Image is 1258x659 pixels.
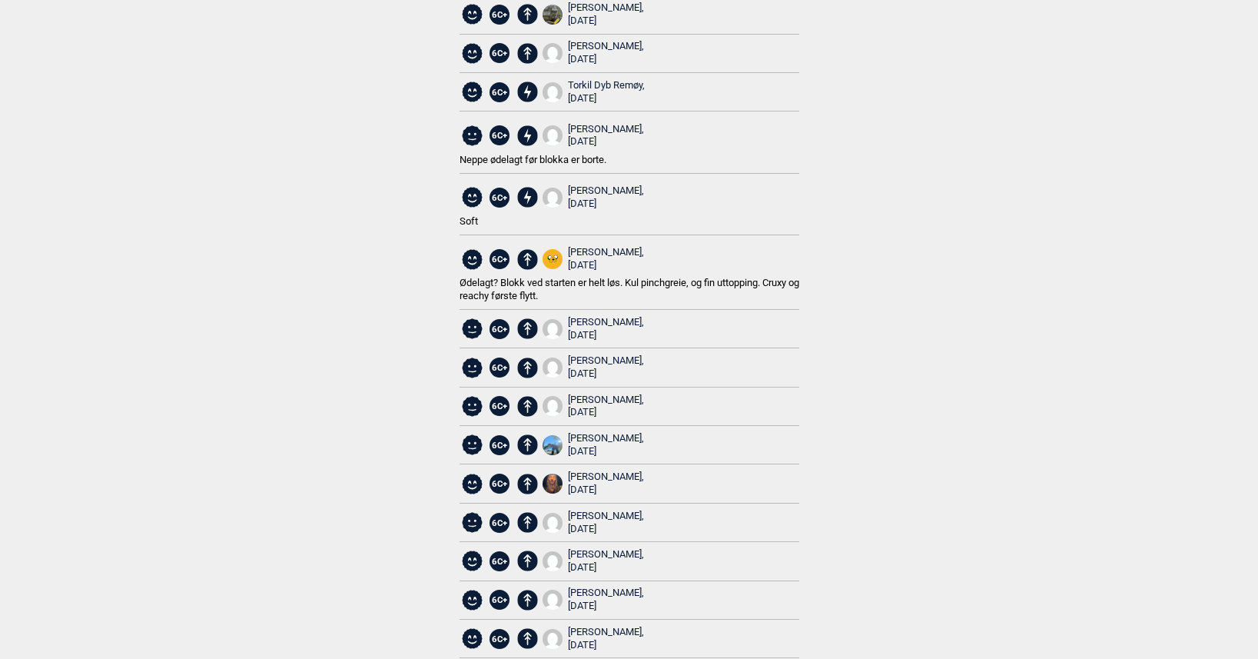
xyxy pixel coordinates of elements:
a: Jake square[PERSON_NAME], [DATE] [543,246,644,272]
a: User fallback1[PERSON_NAME], [DATE] [543,626,644,652]
div: [PERSON_NAME], [568,510,644,536]
div: [PERSON_NAME], [568,123,644,149]
div: [PERSON_NAME], [568,471,644,497]
div: [PERSON_NAME], [568,626,644,652]
span: 6C+ [490,125,510,145]
div: [DATE] [568,639,644,652]
div: [DATE] [568,15,644,28]
span: 6C+ [490,319,510,339]
img: User fallback1 [543,358,563,378]
a: User fallback1[PERSON_NAME], [DATE] [543,185,644,211]
a: User fallback1[PERSON_NAME], [DATE] [543,587,644,613]
div: [PERSON_NAME], [568,432,644,458]
a: User fallback1[PERSON_NAME], [DATE] [543,123,644,149]
div: [DATE] [568,198,644,211]
img: User fallback1 [543,396,563,416]
div: [PERSON_NAME], [568,316,644,342]
img: User fallback1 [543,43,563,63]
a: User fallback1[PERSON_NAME], [DATE] [543,510,644,536]
img: 20231019 201310 [543,5,563,25]
a: User fallback1[PERSON_NAME], [DATE] [543,316,644,342]
span: 6C+ [490,551,510,571]
img: User fallback1 [543,590,563,610]
span: Ødelagt? Blokk ved starten er helt løs. Kul pinchgreie, og fin uttopping. Cruxy og reachy første ... [460,277,799,301]
span: 6C+ [490,396,510,416]
span: 6C+ [490,590,510,610]
div: [DATE] [568,484,644,497]
div: [PERSON_NAME], [568,185,644,211]
a: User fallback1[PERSON_NAME], [DATE] [543,354,644,381]
div: [PERSON_NAME], [568,587,644,613]
span: 6C+ [490,249,510,269]
span: 6C+ [490,188,510,208]
span: 6C+ [490,358,510,378]
div: [DATE] [568,329,644,342]
img: 003 C07 AB B062 4 FB8 BC05 056 D5 E127 B57 [543,435,563,455]
div: [DATE] [568,135,644,148]
span: 6C+ [490,629,510,649]
img: User fallback1 [543,188,563,208]
div: [DATE] [568,523,644,536]
a: 003 C07 AB B062 4 FB8 BC05 056 D5 E127 B57[PERSON_NAME], [DATE] [543,432,644,458]
div: [PERSON_NAME], [568,40,644,66]
a: 20231019 201310[PERSON_NAME], [DATE] [543,2,644,28]
div: [DATE] [568,368,644,381]
div: [PERSON_NAME], [568,2,644,28]
div: [DATE] [568,600,644,613]
a: User fallback1[PERSON_NAME], [DATE] [543,394,644,420]
img: User fallback1 [543,319,563,339]
div: [PERSON_NAME], [568,394,644,420]
div: [PERSON_NAME], [568,548,644,574]
a: IMG 7577[PERSON_NAME], [DATE] [543,471,644,497]
div: [PERSON_NAME], [568,354,644,381]
img: IMG 7577 [543,474,563,494]
img: Jake square [543,249,563,269]
a: User fallback1Torkil Dyb Remøy, [DATE] [543,79,645,105]
span: 6C+ [490,474,510,494]
span: Neppe ødelagt før blokka er borte. [460,154,606,165]
a: User fallback1[PERSON_NAME], [DATE] [543,548,644,574]
a: User fallback1[PERSON_NAME], [DATE] [543,40,644,66]
div: [PERSON_NAME], [568,246,644,272]
img: User fallback1 [543,629,563,649]
div: [DATE] [568,445,644,458]
img: User fallback1 [543,551,563,571]
span: 6C+ [490,513,510,533]
img: User fallback1 [543,513,563,533]
span: Soft [460,215,478,227]
span: 6C+ [490,5,510,25]
div: [DATE] [568,259,644,272]
div: [DATE] [568,406,644,419]
span: 6C+ [490,43,510,63]
span: 6C+ [490,82,510,102]
span: 6C+ [490,435,510,455]
div: Torkil Dyb Remøy, [568,79,645,105]
div: [DATE] [568,53,644,66]
div: [DATE] [568,92,645,105]
img: User fallback1 [543,125,563,145]
div: [DATE] [568,561,644,574]
img: User fallback1 [543,82,563,102]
